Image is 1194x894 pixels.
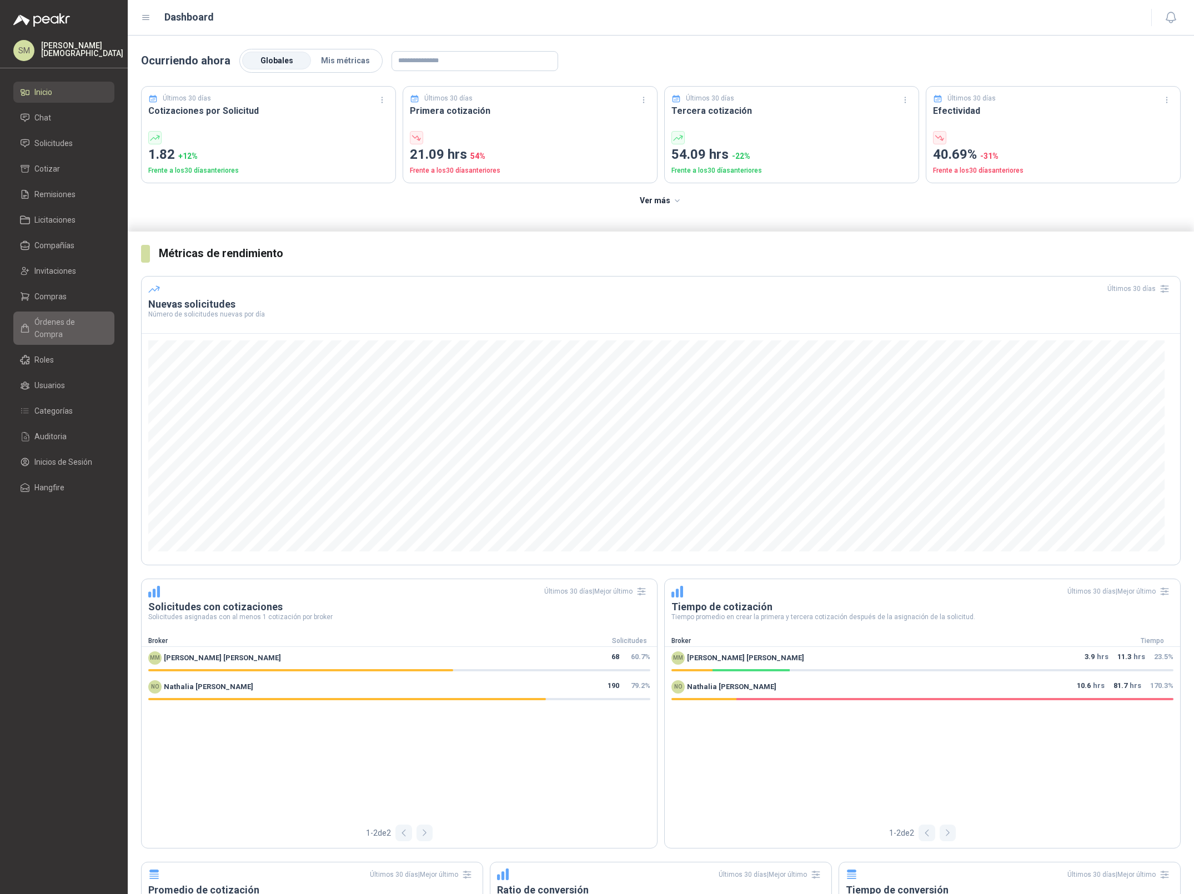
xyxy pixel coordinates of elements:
[34,239,74,252] span: Compañías
[1113,680,1127,694] span: 81.7
[148,614,650,620] p: Solicitudes asignadas con al menos 1 cotización por broker
[148,298,1173,311] h3: Nuevas solicitudes
[34,86,52,98] span: Inicio
[164,652,281,664] span: [PERSON_NAME] [PERSON_NAME]
[34,354,54,366] span: Roles
[34,214,76,226] span: Licitaciones
[13,158,114,179] a: Cotizar
[410,165,650,176] p: Frente a los 30 días anteriores
[13,286,114,307] a: Compras
[148,680,162,694] div: NO
[13,375,114,396] a: Usuarios
[34,430,67,443] span: Auditoria
[148,165,389,176] p: Frente a los 30 días anteriores
[164,681,253,692] span: Nathalia [PERSON_NAME]
[933,104,1173,118] h3: Efectividad
[671,104,912,118] h3: Tercera cotización
[321,56,370,65] span: Mis métricas
[34,188,76,200] span: Remisiones
[933,165,1173,176] p: Frente a los 30 días anteriores
[34,316,104,340] span: Órdenes de Compra
[980,152,999,160] span: -31 %
[13,260,114,282] a: Invitaciones
[366,827,391,839] span: 1 - 2 de 2
[34,456,92,468] span: Inicios de Sesión
[260,56,293,65] span: Globales
[13,133,114,154] a: Solicitudes
[634,190,689,212] button: Ver más
[13,235,114,256] a: Compañías
[148,104,389,118] h3: Cotizaciones por Solicitud
[164,9,214,25] h1: Dashboard
[1125,636,1180,646] div: Tiempo
[544,582,650,600] div: Últimos 30 días | Mejor último
[410,144,650,165] p: 21.09 hrs
[13,82,114,103] a: Inicio
[732,152,750,160] span: -22 %
[671,165,912,176] p: Frente a los 30 días anteriores
[41,42,123,57] p: [PERSON_NAME] [DEMOGRAPHIC_DATA]
[1117,651,1145,665] p: hrs
[13,40,34,61] div: SM
[671,144,912,165] p: 54.09 hrs
[1150,681,1173,690] span: 170.3 %
[13,477,114,498] a: Hangfire
[1067,582,1173,600] div: Últimos 30 días | Mejor último
[1154,652,1173,661] span: 23.5 %
[34,163,60,175] span: Cotizar
[159,245,1181,262] h3: Métricas de rendimiento
[148,311,1173,318] p: Número de solicitudes nuevas por día
[370,866,476,883] div: Últimos 30 días | Mejor último
[470,152,485,160] span: 54 %
[671,680,685,694] div: NO
[611,651,619,665] span: 68
[671,600,1173,614] h3: Tiempo de cotización
[34,405,73,417] span: Categorías
[601,636,657,646] div: Solicitudes
[687,681,776,692] span: Nathalia [PERSON_NAME]
[1077,680,1091,694] span: 10.6
[13,349,114,370] a: Roles
[142,636,601,646] div: Broker
[686,93,734,104] p: Últimos 30 días
[889,827,914,839] span: 1 - 2 de 2
[687,652,804,664] span: [PERSON_NAME] [PERSON_NAME]
[631,652,650,661] span: 60.7 %
[665,636,1125,646] div: Broker
[1085,651,1095,665] span: 3.9
[1107,280,1173,298] div: Últimos 30 días
[34,265,76,277] span: Invitaciones
[13,400,114,421] a: Categorías
[13,209,114,230] a: Licitaciones
[34,481,64,494] span: Hangfire
[13,451,114,473] a: Inicios de Sesión
[1077,680,1105,694] p: hrs
[34,379,65,391] span: Usuarios
[13,312,114,345] a: Órdenes de Compra
[34,137,73,149] span: Solicitudes
[34,290,67,303] span: Compras
[719,866,825,883] div: Últimos 30 días | Mejor último
[163,93,211,104] p: Últimos 30 días
[1113,680,1141,694] p: hrs
[671,651,685,665] div: MM
[424,93,473,104] p: Últimos 30 días
[608,680,619,694] span: 190
[34,112,51,124] span: Chat
[631,681,650,690] span: 79.2 %
[13,107,114,128] a: Chat
[410,104,650,118] h3: Primera cotización
[148,651,162,665] div: MM
[178,152,198,160] span: + 12 %
[933,144,1173,165] p: 40.69%
[148,144,389,165] p: 1.82
[671,614,1173,620] p: Tiempo promedio en crear la primera y tercera cotización después de la asignación de la solicitud.
[1085,651,1108,665] p: hrs
[13,184,114,205] a: Remisiones
[1117,651,1131,665] span: 11.3
[13,426,114,447] a: Auditoria
[1067,866,1173,883] div: Últimos 30 días | Mejor último
[947,93,996,104] p: Últimos 30 días
[148,600,650,614] h3: Solicitudes con cotizaciones
[141,52,230,69] p: Ocurriendo ahora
